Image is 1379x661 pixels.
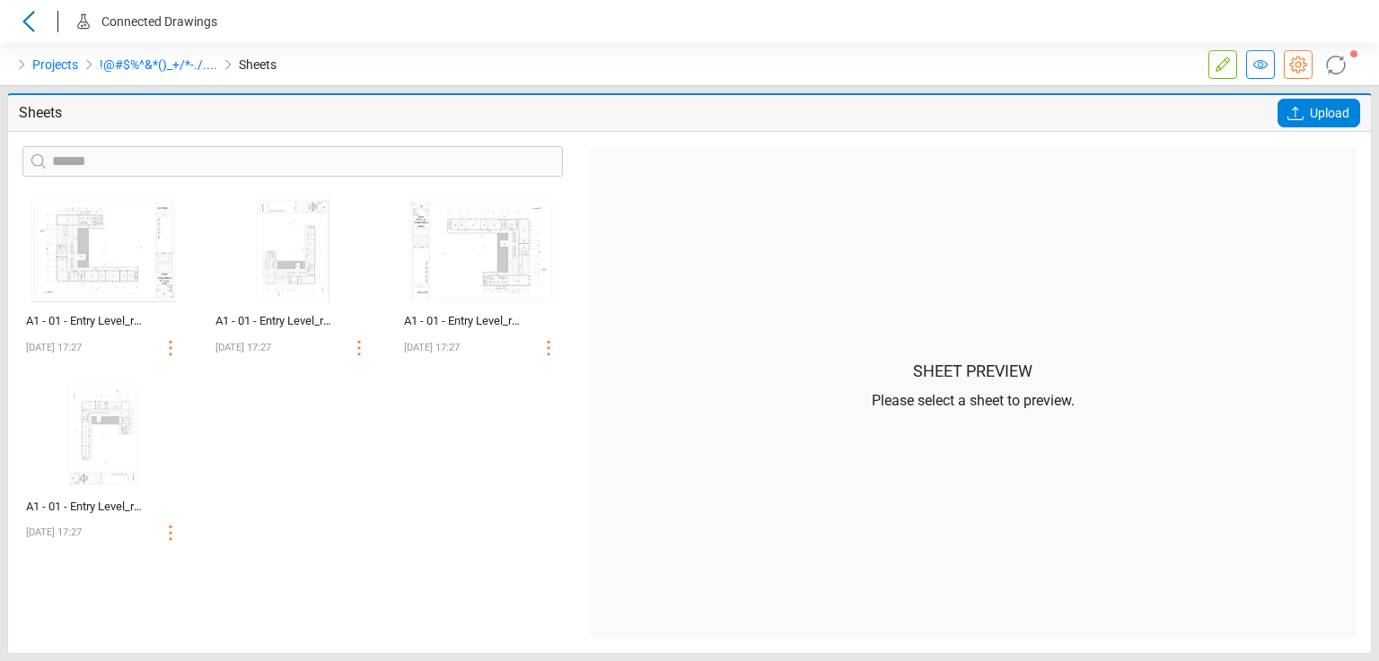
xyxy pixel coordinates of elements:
[239,54,277,75] span: Sheets
[101,14,217,29] span: Connected Drawings
[26,312,142,330] div: A1 - 01 - Entry Level_rotated_0
[872,390,1075,412] p: Please select a sheet to preview.
[215,312,331,330] div: A1 - 01 - Entry Level_rotated_90
[24,191,184,309] img: Sheet
[1310,99,1349,127] span: Upload
[100,54,217,75] a: !@#$%^&*()_+/*-./....
[26,337,82,359] p: 08/20/2025 17:27
[60,377,148,494] img: Sheet
[26,498,142,516] div: A1 - 01 - Entry Level_rotated_270
[872,359,1075,390] div: Sheet Preview
[19,102,456,124] p: Sheets
[404,337,460,359] p: 08/20/2025 17:27
[404,312,520,330] div: A1 - 01 - Entry Level_rotated_180
[249,191,337,309] img: Sheet
[402,191,562,309] img: Sheet
[215,337,271,359] p: 08/20/2025 17:27
[32,54,78,75] a: Projects
[26,522,82,544] p: 08/20/2025 17:27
